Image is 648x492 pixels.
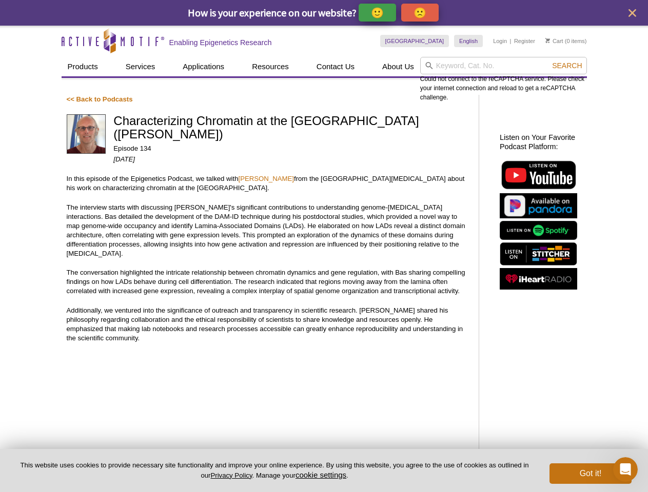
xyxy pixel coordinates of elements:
[113,114,468,142] h1: Characterizing Chromatin at the [GEOGRAPHIC_DATA] ([PERSON_NAME])
[67,353,468,430] iframe: Characterizing Chromatin at the Nuclear Lamina (Bas van Steensel)
[500,133,582,151] h2: Listen on Your Favorite Podcast Platform:
[62,57,104,76] a: Products
[626,7,639,19] button: close
[493,37,507,45] a: Login
[613,457,638,482] iframe: Intercom live chat
[246,57,295,76] a: Resources
[380,35,449,47] a: [GEOGRAPHIC_DATA]
[113,155,135,163] em: [DATE]
[500,193,577,218] img: Listen on Pandora
[210,471,252,479] a: Privacy Policy
[510,35,512,47] li: |
[67,203,468,258] p: The interview starts with discussing [PERSON_NAME]'s significant contributions to understanding g...
[67,174,468,193] p: In this episode of the Epigenetics Podcast, we talked with from the [GEOGRAPHIC_DATA][MEDICAL_DAT...
[67,114,106,154] img: Bas van Steensel
[310,57,361,76] a: Contact Us
[500,221,577,240] img: Listen on Spotify
[113,144,468,153] p: Episode 134
[420,57,587,102] div: Could not connect to the reCAPTCHA service. Please check your internet connection and reload to g...
[552,61,582,70] span: Search
[514,37,535,45] a: Register
[549,463,632,484] button: Got it!
[176,57,230,76] a: Applications
[169,38,272,47] h2: Enabling Epigenetics Research
[296,470,346,479] button: cookie settings
[67,306,468,343] p: Additionally, we ventured into the significance of outreach and transparency in scientific resear...
[545,37,563,45] a: Cart
[420,57,587,74] input: Keyword, Cat. No.
[67,268,468,296] p: The conversation highlighted the intricate relationship between chromatin dynamics and gene regul...
[549,61,585,70] button: Search
[120,57,162,76] a: Services
[414,6,426,19] p: 🙁
[500,242,577,265] img: Listen on Stitcher
[500,159,577,191] img: Listen on YouTube
[239,175,294,182] a: [PERSON_NAME]
[188,6,357,19] span: How is your experience on our website?
[500,268,577,290] img: Listen on iHeartRadio
[454,35,483,47] a: English
[545,38,550,43] img: Your Cart
[545,35,587,47] li: (0 items)
[376,57,420,76] a: About Us
[67,95,133,103] a: << Back to Podcasts
[371,6,384,19] p: 🙂
[16,461,533,480] p: This website uses cookies to provide necessary site functionality and improve your online experie...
